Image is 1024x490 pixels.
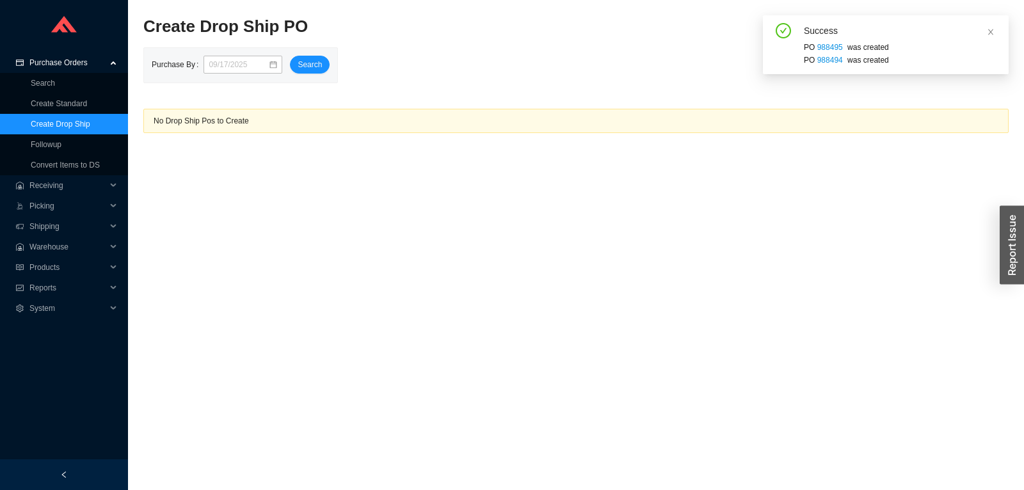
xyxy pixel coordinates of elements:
div: Success [804,23,998,38]
span: Search [298,58,322,71]
a: Search [31,79,55,88]
span: Receiving [29,175,106,196]
button: Search [290,56,330,74]
span: Warehouse [29,237,106,257]
a: 988494 [817,56,843,65]
span: fund [15,284,24,292]
span: Picking [29,196,106,216]
span: check-circle [776,23,791,41]
span: System [29,298,106,319]
span: Purchase Orders [29,52,106,73]
label: Purchase By [152,56,204,74]
div: PO was created [804,41,998,54]
a: Create Drop Ship [31,120,90,129]
span: left [60,471,68,478]
span: Shipping [29,216,106,237]
span: Products [29,257,106,278]
a: Create Standard [31,99,87,108]
h2: Create Drop Ship PO [143,15,792,38]
input: 09/17/2025 [209,58,268,71]
span: credit-card [15,59,24,67]
div: PO was created [804,54,998,67]
span: close [987,28,995,36]
span: setting [15,304,24,312]
a: Followup [31,140,61,149]
span: read [15,264,24,271]
span: Reports [29,278,106,298]
div: No Drop Ship Pos to Create [154,115,998,127]
a: 988495 [817,43,843,52]
a: Convert Items to DS [31,161,100,170]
